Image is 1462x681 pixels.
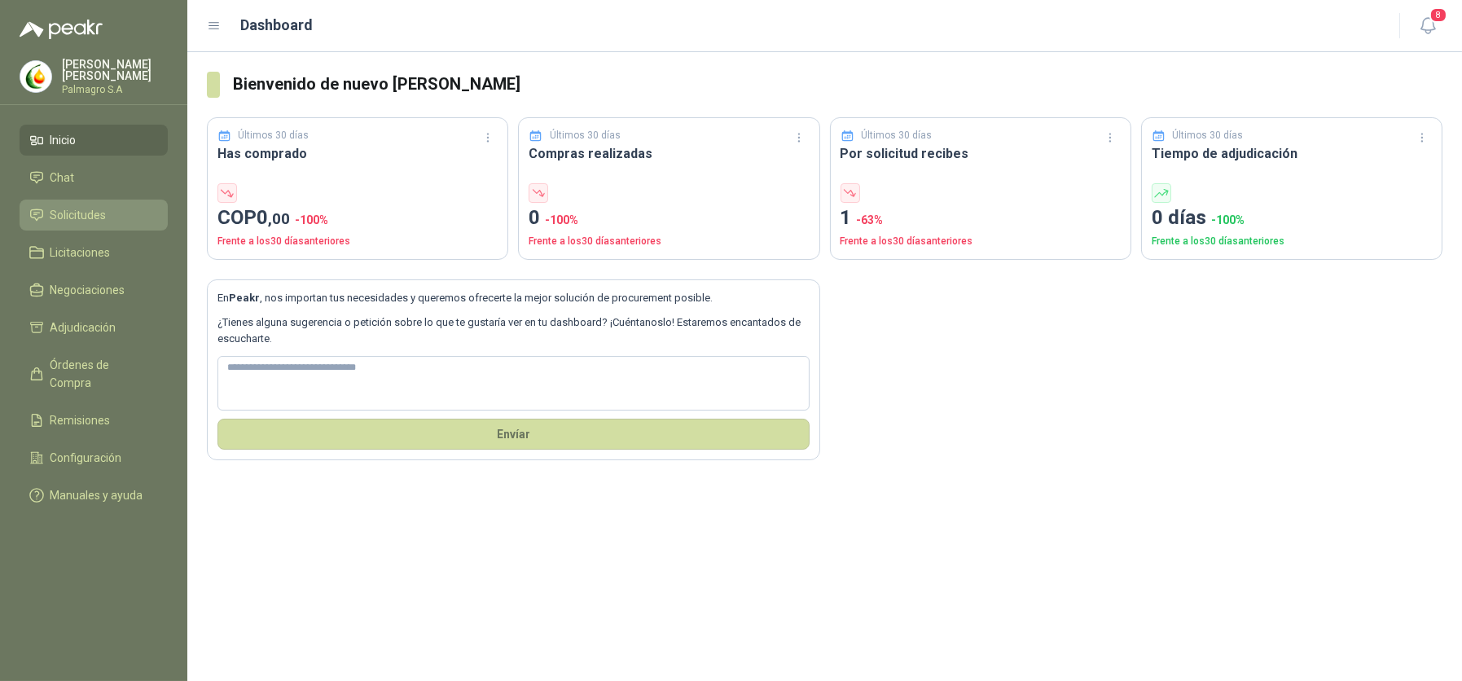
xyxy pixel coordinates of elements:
span: Manuales y ayuda [50,486,143,504]
a: Remisiones [20,405,168,436]
p: Palmagro S.A [62,85,168,94]
a: Manuales y ayuda [20,480,168,511]
p: 0 días [1152,203,1432,234]
a: Licitaciones [20,237,168,268]
a: Solicitudes [20,200,168,231]
h3: Has comprado [217,143,498,164]
span: Inicio [50,131,77,149]
span: -100 % [545,213,578,226]
p: Últimos 30 días [1172,128,1243,143]
button: Envíar [217,419,810,450]
img: Logo peakr [20,20,103,39]
p: Últimos 30 días [550,128,621,143]
a: Inicio [20,125,168,156]
a: Configuración [20,442,168,473]
span: 0 [257,206,290,229]
p: En , nos importan tus necesidades y queremos ofrecerte la mejor solución de procurement posible. [217,290,810,306]
span: Adjudicación [50,319,116,336]
h3: Bienvenido de nuevo [PERSON_NAME] [233,72,1442,97]
p: Últimos 30 días [239,128,310,143]
span: -100 % [295,213,328,226]
p: ¿Tienes alguna sugerencia o petición sobre lo que te gustaría ver en tu dashboard? ¡Cuéntanoslo! ... [217,314,810,348]
a: Negociaciones [20,275,168,305]
span: 8 [1429,7,1447,23]
span: Configuración [50,449,122,467]
button: 8 [1413,11,1442,41]
p: 0 [529,203,809,234]
h1: Dashboard [241,14,314,37]
p: Frente a los 30 días anteriores [841,234,1121,249]
p: COP [217,203,498,234]
span: Solicitudes [50,206,107,224]
span: -63 % [857,213,884,226]
span: Negociaciones [50,281,125,299]
p: [PERSON_NAME] [PERSON_NAME] [62,59,168,81]
span: Órdenes de Compra [50,356,152,392]
p: Frente a los 30 días anteriores [1152,234,1432,249]
h3: Compras realizadas [529,143,809,164]
p: Frente a los 30 días anteriores [529,234,809,249]
span: Chat [50,169,75,187]
b: Peakr [229,292,260,304]
img: Company Logo [20,61,51,92]
h3: Tiempo de adjudicación [1152,143,1432,164]
span: Remisiones [50,411,111,429]
span: -100 % [1211,213,1245,226]
p: Últimos 30 días [861,128,932,143]
p: Frente a los 30 días anteriores [217,234,498,249]
span: ,00 [268,209,290,228]
p: 1 [841,203,1121,234]
h3: Por solicitud recibes [841,143,1121,164]
a: Órdenes de Compra [20,349,168,398]
span: Licitaciones [50,244,111,261]
a: Adjudicación [20,312,168,343]
a: Chat [20,162,168,193]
